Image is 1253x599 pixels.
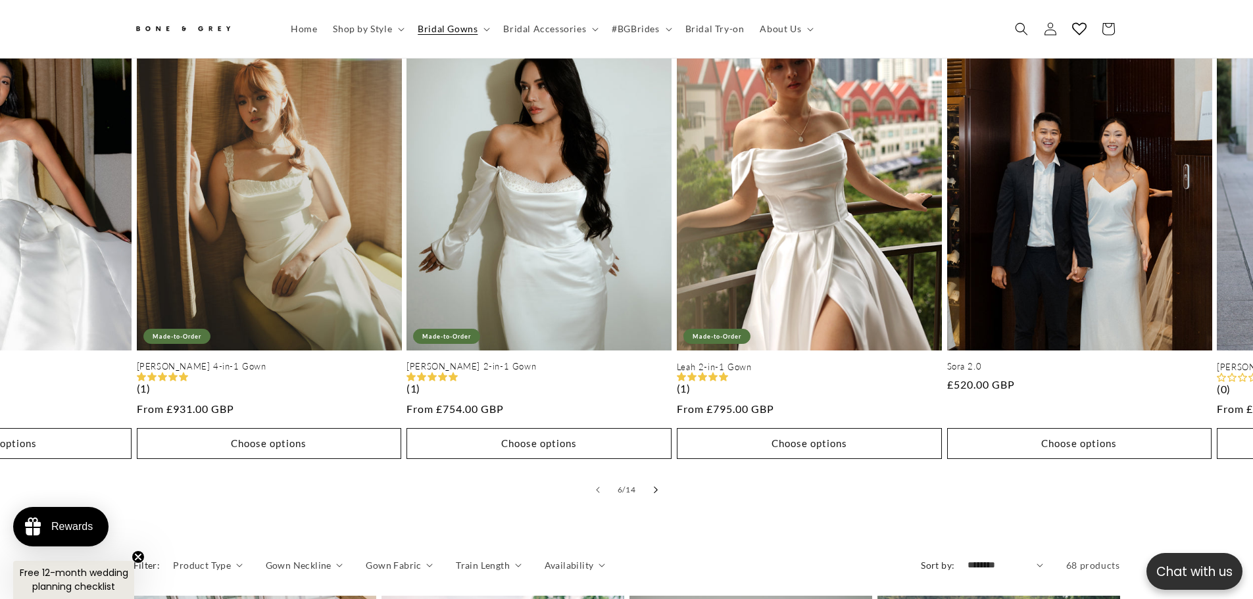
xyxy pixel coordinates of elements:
button: Close teaser [132,550,145,563]
span: #BGBrides [612,23,659,35]
a: Bridal Try-on [677,15,752,43]
span: About Us [760,23,801,35]
span: / [622,483,626,496]
span: Gown Neckline [266,558,332,572]
span: 68 products [1066,560,1120,571]
span: Shop by Style [333,23,392,35]
summary: #BGBrides [604,15,677,43]
summary: About Us [752,15,819,43]
span: Bridal Try-on [685,23,745,35]
button: Slide left [583,475,612,504]
summary: Shop by Style [325,15,410,43]
span: 6 [618,483,623,496]
span: Train Length [456,558,510,572]
span: 14 [626,483,635,496]
a: Home [283,15,325,43]
label: Sort by: [921,560,954,571]
div: Rewards [51,521,93,533]
summary: Gown Fabric (0 selected) [366,558,433,572]
span: Availability [545,558,594,572]
button: Open chatbox [1146,553,1242,590]
img: Bone and Grey Bridal [134,18,232,40]
span: Gown Fabric [366,558,421,572]
summary: Product Type (0 selected) [173,558,242,572]
summary: Bridal Gowns [410,15,495,43]
summary: Train Length (0 selected) [456,558,521,572]
summary: Gown Neckline (0 selected) [266,558,343,572]
a: Bone and Grey Bridal [128,13,270,45]
button: Choose options [137,428,402,459]
button: Slide right [641,475,670,504]
span: Bridal Gowns [418,23,478,35]
a: Sora 2.0 [947,361,1212,372]
p: Chat with us [1146,562,1242,581]
button: Choose options [947,428,1212,459]
a: [PERSON_NAME] 4-in-1 Gown [137,361,402,372]
summary: Availability (0 selected) [545,558,605,572]
summary: Search [1007,14,1036,43]
button: Choose options [406,428,672,459]
span: Free 12-month wedding planning checklist [20,566,128,593]
summary: Bridal Accessories [495,15,604,43]
button: Choose options [677,428,942,459]
span: Bridal Accessories [503,23,586,35]
a: Leah 2-in-1 Gown [677,362,942,373]
a: [PERSON_NAME] 2-in-1 Gown [406,361,672,372]
h2: Filter: [134,558,160,572]
span: Home [291,23,317,35]
div: Free 12-month wedding planning checklistClose teaser [13,561,134,599]
span: Product Type [173,558,231,572]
